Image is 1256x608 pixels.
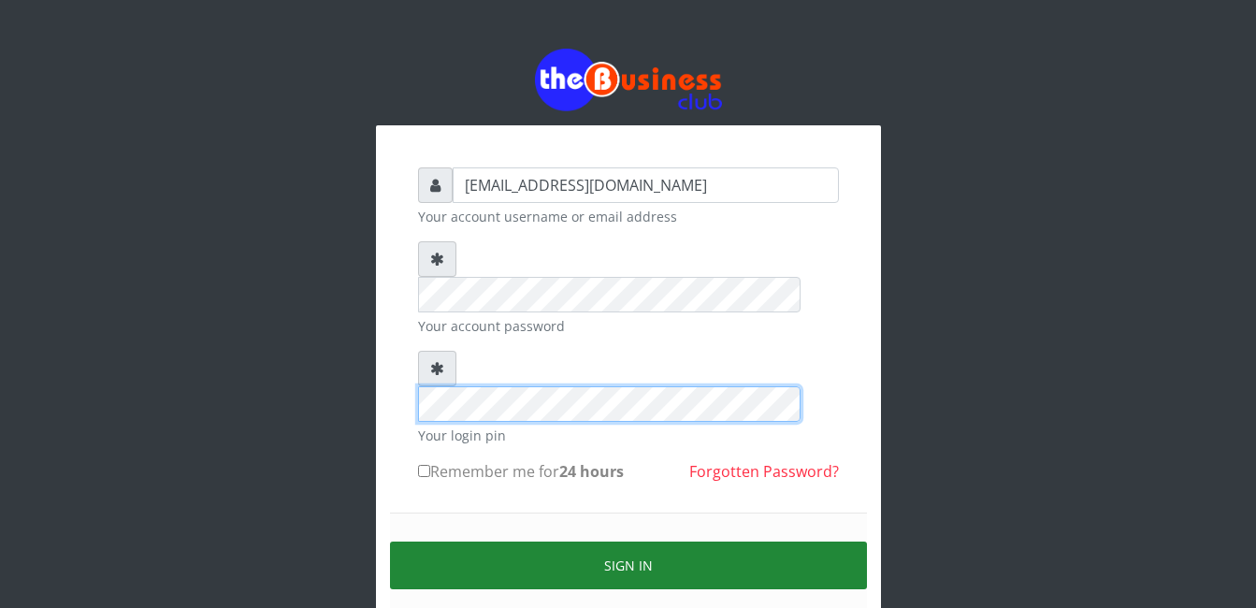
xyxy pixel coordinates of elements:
[453,167,839,203] input: Username or email address
[418,316,839,336] small: Your account password
[418,426,839,445] small: Your login pin
[418,207,839,226] small: Your account username or email address
[418,460,624,483] label: Remember me for
[559,461,624,482] b: 24 hours
[689,461,839,482] a: Forgotten Password?
[418,465,430,477] input: Remember me for24 hours
[390,542,867,589] button: Sign in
